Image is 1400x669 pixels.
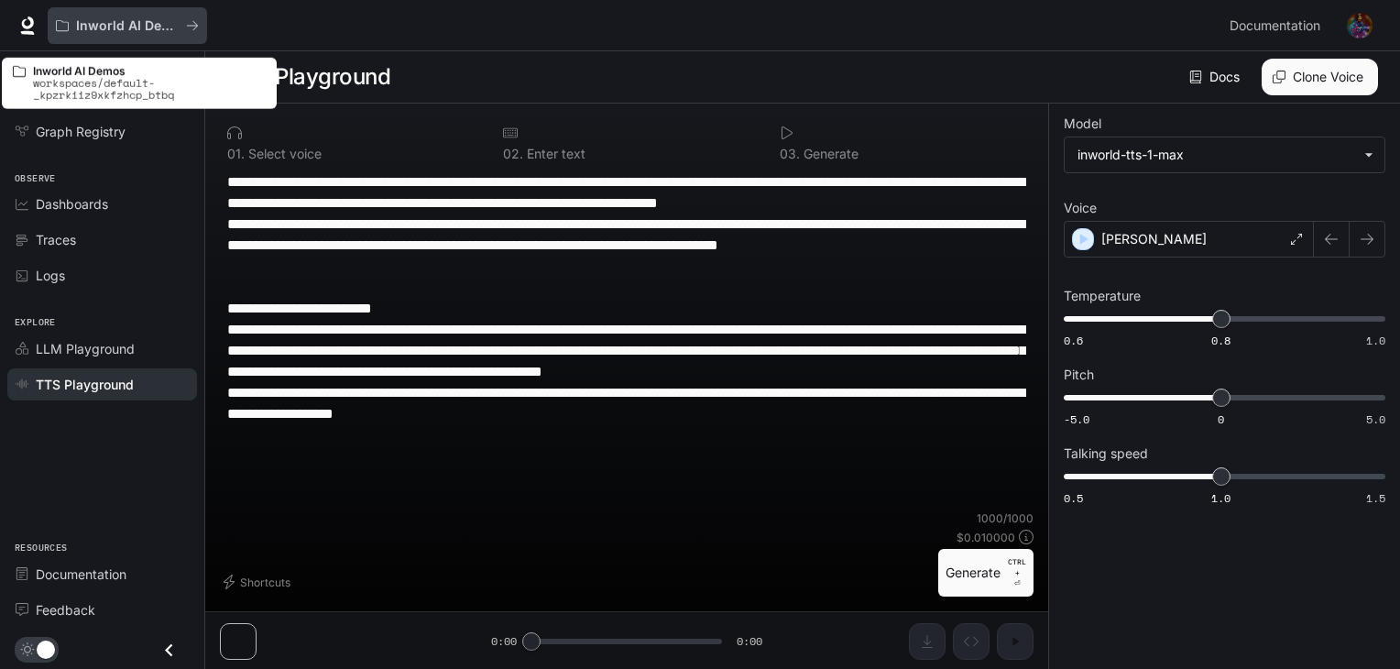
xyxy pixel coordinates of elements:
[227,148,245,160] p: 0 1 .
[1366,490,1385,506] span: 1.5
[938,549,1034,597] button: GenerateCTRL +⏎
[36,122,126,141] span: Graph Registry
[1218,411,1224,427] span: 0
[36,375,134,394] span: TTS Playground
[1341,7,1378,44] button: User avatar
[1186,59,1247,95] a: Docs
[1064,333,1083,348] span: 0.6
[1366,411,1385,427] span: 5.0
[1347,13,1373,38] img: User avatar
[1211,490,1230,506] span: 1.0
[245,148,322,160] p: Select voice
[36,194,108,214] span: Dashboards
[7,188,197,220] a: Dashboards
[7,558,197,590] a: Documentation
[220,567,298,597] button: Shortcuts
[76,18,179,34] p: Inworld AI Demos
[800,148,859,160] p: Generate
[36,230,76,249] span: Traces
[1008,556,1026,578] p: CTRL +
[7,368,197,400] a: TTS Playground
[7,259,197,291] a: Logs
[1065,137,1384,172] div: inworld-tts-1-max
[36,565,126,584] span: Documentation
[48,7,207,44] button: All workspaces
[1101,230,1207,248] p: [PERSON_NAME]
[1064,290,1141,302] p: Temperature
[227,59,390,95] h1: TTS Playground
[148,631,190,669] button: Close drawer
[7,333,197,365] a: LLM Playground
[977,510,1034,526] p: 1000 / 1000
[33,77,266,101] p: workspaces/default-_kpzrkiiz9xkfzhcp_btbq
[7,224,197,256] a: Traces
[33,65,266,77] p: Inworld AI Demos
[36,600,95,620] span: Feedback
[37,639,55,659] span: Dark mode toggle
[1064,411,1089,427] span: -5.0
[36,266,65,285] span: Logs
[1077,146,1355,164] div: inworld-tts-1-max
[1230,15,1320,38] span: Documentation
[1366,333,1385,348] span: 1.0
[1064,490,1083,506] span: 0.5
[1222,7,1334,44] a: Documentation
[7,115,197,148] a: Graph Registry
[1211,333,1230,348] span: 0.8
[780,148,800,160] p: 0 3 .
[1064,447,1148,460] p: Talking speed
[503,148,523,160] p: 0 2 .
[36,339,135,358] span: LLM Playground
[7,594,197,626] a: Feedback
[1064,202,1097,214] p: Voice
[1064,117,1101,130] p: Model
[1008,556,1026,589] p: ⏎
[523,148,585,160] p: Enter text
[1262,59,1378,95] button: Clone Voice
[1064,368,1094,381] p: Pitch
[957,530,1015,545] p: $ 0.010000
